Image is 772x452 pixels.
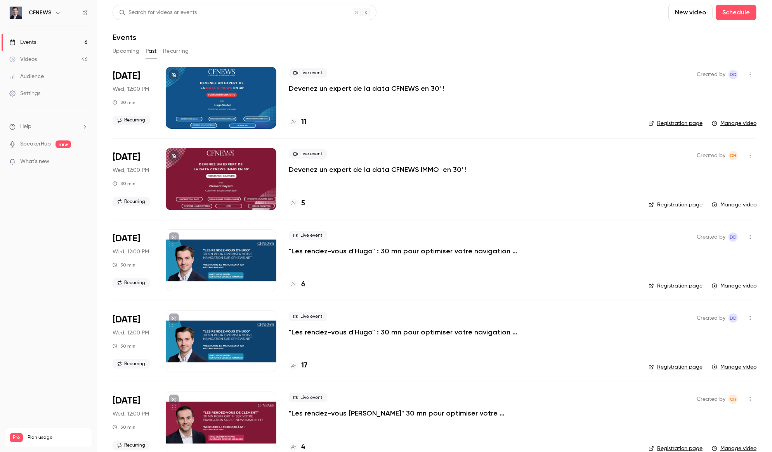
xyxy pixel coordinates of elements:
div: Settings [9,90,40,97]
span: Wed, 12:00 PM [113,248,149,256]
span: cH [730,151,737,160]
div: Jun 18 Wed, 12:00 PM (Europe/Paris) [113,148,153,210]
a: 17 [289,360,307,371]
span: [DATE] [113,395,140,407]
span: Recurring [113,116,150,125]
a: "Les rendez-vous d'Hugo" : 30 mn pour optimiser votre navigation sur [DOMAIN_NAME] [289,327,522,337]
span: Wed, 12:00 PM [113,329,149,337]
span: Live event [289,149,327,159]
span: Recurring [113,278,150,287]
span: Live event [289,68,327,78]
a: 6 [289,279,305,290]
span: What's new [20,158,49,166]
span: Wed, 12:00 PM [113,85,149,93]
span: DELPHINE DELAMARRE [729,313,738,323]
span: Pro [10,433,23,442]
span: DD [730,232,737,242]
button: Past [146,45,157,57]
div: 30 min [113,99,135,106]
button: Schedule [716,5,756,20]
span: cH [730,395,737,404]
h4: 17 [301,360,307,371]
span: [DATE] [113,232,140,245]
h1: Events [113,33,136,42]
a: "Les rendez-vous [PERSON_NAME]" 30 mn pour optimiser votre navigation sur [DOMAIN_NAME] [289,409,522,418]
span: [DATE] [113,313,140,326]
span: [DATE] [113,151,140,163]
a: 11 [289,117,307,127]
span: clemence Hasenrader [729,151,738,160]
div: May 28 Wed, 12:00 PM (Europe/Paris) [113,310,153,372]
a: SpeakerHub [20,140,51,148]
span: Created by [697,70,725,79]
span: Live event [289,312,327,321]
img: CFNEWS [10,7,22,19]
span: Created by [697,395,725,404]
h4: 11 [301,117,307,127]
a: Manage video [712,119,756,127]
a: Devenez un expert de la data CFNEWS en 30' ! [289,84,444,93]
span: Wed, 12:00 PM [113,410,149,418]
span: Help [20,123,31,131]
div: Jun 11 Wed, 12:00 PM (Europe/Paris) [113,229,153,291]
div: Audience [9,73,44,80]
a: Registration page [649,201,703,209]
span: DD [730,70,737,79]
a: Registration page [649,363,703,371]
span: Wed, 12:00 PM [113,166,149,174]
span: Recurring [113,359,150,369]
span: Created by [697,313,725,323]
a: Registration page [649,282,703,290]
span: clemence Hasenrader [729,395,738,404]
h4: 5 [301,198,305,209]
a: Manage video [712,282,756,290]
span: Plan usage [28,435,87,441]
a: Manage video [712,201,756,209]
span: DD [730,313,737,323]
div: 30 min [113,343,135,349]
div: Videos [9,55,37,63]
div: 30 min [113,262,135,268]
a: 5 [289,198,305,209]
span: DELPHINE DELAMARRE [729,70,738,79]
button: New video [668,5,713,20]
a: Devenez un expert de la data CFNEWS IMMO en 30' ! [289,165,467,174]
span: Recurring [113,441,150,450]
iframe: Noticeable Trigger [78,158,88,165]
div: Search for videos or events [119,9,197,17]
span: DELPHINE DELAMARRE [729,232,738,242]
span: Live event [289,393,327,402]
button: Upcoming [113,45,139,57]
a: Registration page [649,119,703,127]
span: Created by [697,151,725,160]
h6: CFNEWS [29,9,52,17]
a: "Les rendez-vous d'Hugo" : 30 mn pour optimiser votre navigation sur [DOMAIN_NAME] [289,246,522,256]
span: Recurring [113,197,150,206]
li: help-dropdown-opener [9,123,88,131]
div: Events [9,38,36,46]
span: Created by [697,232,725,242]
a: Manage video [712,363,756,371]
div: Jun 25 Wed, 12:00 PM (Europe/Paris) [113,67,153,129]
span: [DATE] [113,70,140,82]
div: 30 min [113,424,135,430]
button: Recurring [163,45,189,57]
span: new [56,140,71,148]
h4: 6 [301,279,305,290]
span: Live event [289,231,327,240]
div: 30 min [113,180,135,187]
